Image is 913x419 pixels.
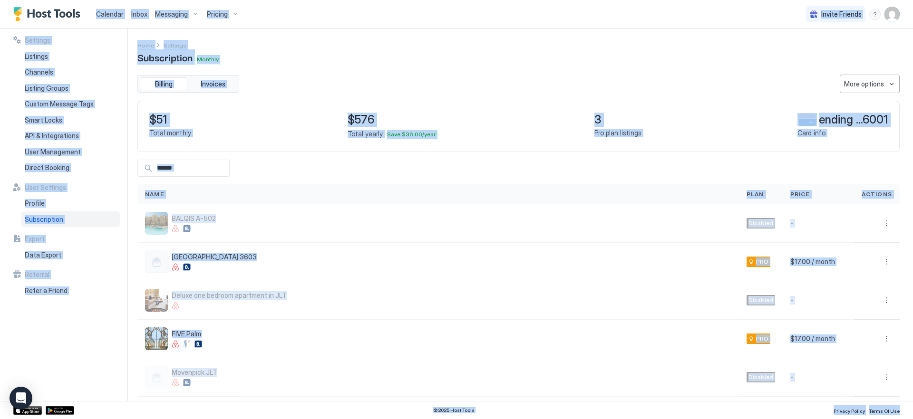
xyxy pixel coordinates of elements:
[155,10,188,19] span: Messaging
[869,408,900,414] span: Terms Of Use
[756,334,768,343] span: PRO
[881,371,892,383] button: More options
[131,9,147,19] a: Inbox
[145,190,164,199] span: Name
[137,40,154,50] div: Breadcrumb
[594,129,641,137] span: Pro plan listings
[790,334,835,343] span: $17.00 / month
[21,144,120,160] a: User Management
[25,84,68,93] span: Listing Groups
[840,75,900,93] div: menu
[21,48,120,65] a: Listings
[869,9,881,20] div: menu
[137,42,154,49] span: Home
[594,113,641,127] span: 3
[25,163,69,172] span: Direct Booking
[797,129,826,137] span: Card info
[756,257,768,266] span: PRO
[189,77,237,91] button: Invoices
[145,289,168,312] div: listing image
[96,10,124,18] span: Calendar
[25,235,45,243] span: Export
[819,113,888,127] span: ending ... 6001
[25,100,94,108] span: Custom Message Tags
[21,96,120,112] a: Custom Message Tags
[13,7,85,21] a: Host Tools Logo
[164,40,186,50] div: Breadcrumb
[844,79,884,89] div: More options
[862,190,892,199] span: Actions
[790,296,794,305] span: -
[96,9,124,19] a: Calendar
[145,327,168,350] div: listing image
[747,190,764,199] span: Plan
[881,256,892,267] button: More options
[797,113,817,126] img: mastercard
[869,405,900,415] a: Terms Of Use
[172,253,257,261] span: [GEOGRAPHIC_DATA] 3603
[748,373,773,381] span: Disabled
[881,256,892,267] div: menu
[881,333,892,344] div: menu
[25,68,53,76] span: Channels
[348,113,438,127] span: $576
[748,219,773,228] span: Disabled
[13,406,42,415] a: App Store
[153,160,229,176] input: Input Field
[149,113,191,127] span: $51
[21,283,120,299] a: Refer a Friend
[387,130,436,139] span: Save $36.00/year
[21,80,120,96] a: Listing Groups
[155,80,173,88] span: Billing
[149,129,191,137] span: Total monthly
[881,218,892,229] div: menu
[348,130,383,138] span: Total yearly
[10,387,32,409] div: Open Intercom Messenger
[172,291,287,300] span: Deluxe one bedroom apartment in JLT
[172,330,202,338] span: FIVE Palm
[25,286,68,295] span: Refer a Friend
[21,160,120,176] a: Direct Booking
[140,77,187,91] button: Billing
[25,199,45,208] span: Profile
[881,333,892,344] button: More options
[25,251,61,259] span: Data Export
[433,407,475,413] span: © 2025 Host Tools
[881,295,892,306] button: More options
[137,75,239,93] div: tab-group
[137,50,193,64] span: Subscription
[790,190,810,199] span: Price
[748,296,773,305] span: Disabled
[25,52,48,61] span: Listings
[821,10,862,19] span: Invite Friends
[21,112,120,128] a: Smart Locks
[137,40,154,50] a: Home
[164,40,186,50] a: Settings
[46,406,74,415] a: Google Play Store
[25,270,49,279] span: Referral
[131,10,147,18] span: Inbox
[21,64,120,80] a: Channels
[21,195,120,211] a: Profile
[207,10,228,19] span: Pricing
[790,219,794,228] span: -
[25,36,50,45] span: Settings
[881,218,892,229] button: More options
[25,183,66,192] span: User Settings
[21,128,120,144] a: API & Integrations
[25,116,62,124] span: Smart Locks
[172,368,217,377] span: Movenpick JLT
[25,215,63,224] span: Subscription
[881,371,892,383] div: menu
[145,212,168,235] div: listing image
[25,148,81,156] span: User Management
[197,55,219,64] span: Monthly
[884,7,900,22] div: User profile
[790,373,794,381] span: -
[172,214,216,223] span: BALQIS A-502
[21,247,120,263] a: Data Export
[840,75,900,93] button: More options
